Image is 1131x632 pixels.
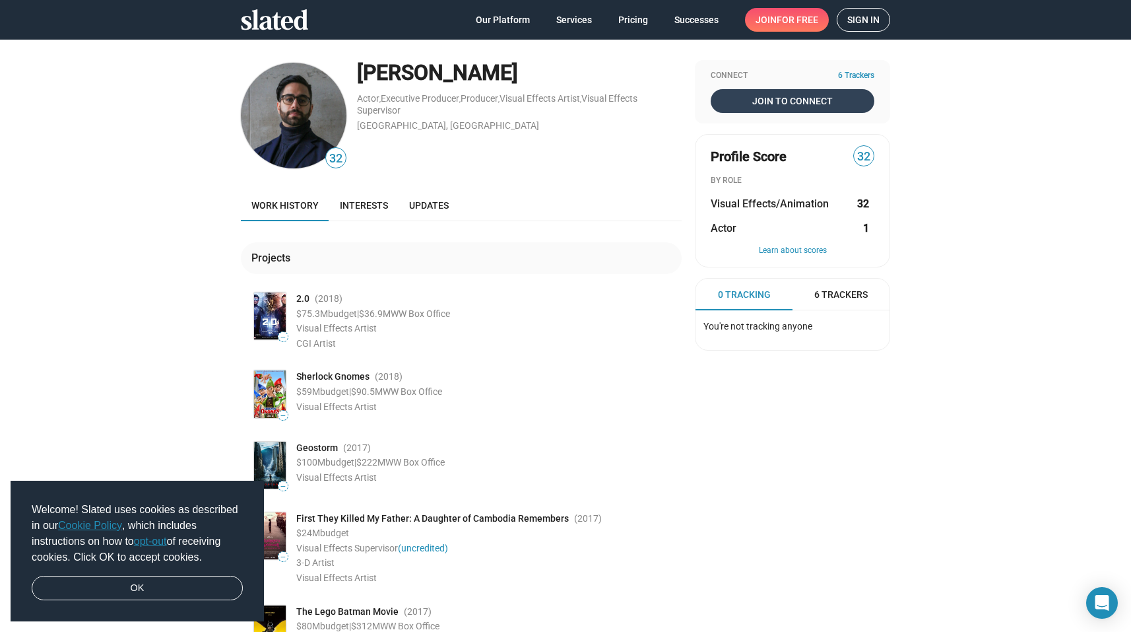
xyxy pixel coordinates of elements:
img: Poster: Geostorm [254,442,286,489]
a: Pricing [608,8,659,32]
span: $59M [296,386,320,397]
a: Actor [357,93,379,104]
span: budget [325,457,354,468]
a: [GEOGRAPHIC_DATA], [GEOGRAPHIC_DATA] [357,120,539,131]
div: cookieconsent [11,481,264,622]
span: $100M [296,457,325,468]
span: WW Box Office [385,457,445,468]
span: $222M [356,457,385,468]
span: Visual Effects Artist [296,323,377,334]
span: 2.0 [296,293,309,305]
img: Poster: Sherlock Gnomes [254,370,286,417]
span: Visual Effects Supervisor [296,543,448,553]
span: WW Box Office [391,308,450,319]
span: Welcome! Slated uses cookies as described in our , which includes instructions on how to of recei... [32,502,243,565]
a: opt-out [134,536,167,547]
span: , [580,96,581,103]
img: Poster: First They Killed My Father: A Daughter of Cambodia Remembers [254,512,286,559]
a: Joinfor free [745,8,829,32]
span: Visual Effects Artist [296,402,377,412]
span: 3-D Artist [296,557,335,568]
div: BY ROLE [711,176,874,186]
span: Pricing [618,8,648,32]
button: Learn about scores [711,246,874,256]
span: — [278,334,288,341]
a: Cookie Policy [58,520,122,531]
a: Work history [241,190,329,221]
span: $24M [296,528,320,538]
span: Our Platform [476,8,530,32]
img: Poster: 2.0 [254,293,286,339]
span: Interests [340,200,388,211]
div: [PERSON_NAME] [357,59,682,87]
span: Join [756,8,818,32]
span: (2017 ) [404,606,432,618]
div: Projects [251,251,296,265]
span: First They Killed My Father: A Daughter of Cambodia Remembers [296,512,569,525]
span: | [349,621,351,631]
a: dismiss cookie message [32,576,243,601]
span: budget [328,308,357,319]
span: | [357,308,359,319]
div: Connect [711,71,874,81]
span: $36.9M [359,308,391,319]
span: 6 Trackers [838,71,874,81]
span: You're not tracking anyone [703,321,812,332]
a: Visual Effects Artist [500,93,580,104]
span: $90.5M [351,386,383,397]
img: Poya Shohani [241,63,346,168]
span: — [278,553,288,561]
span: Visual Effects/Animation [711,197,829,211]
span: 32 [854,148,874,166]
span: Visual Effects Artist [296,472,377,483]
span: Sherlock Gnomes [296,370,370,383]
span: Visual Effects Artist [296,573,377,583]
span: budget [320,528,349,538]
span: Services [556,8,592,32]
span: 32 [326,150,346,168]
div: Open Intercom Messenger [1086,587,1118,619]
span: | [354,457,356,468]
span: Successes [674,8,719,32]
a: Executive Producer [381,93,459,104]
span: $312M [351,621,380,631]
span: budget [320,621,349,631]
a: Join To Connect [711,89,874,113]
span: CGI Artist [296,338,336,349]
span: | [349,386,351,397]
span: Work history [251,200,319,211]
span: 6 Trackers [814,289,868,301]
span: Actor [711,221,736,235]
span: (2018 ) [315,293,342,305]
span: (2017 ) [343,442,371,454]
span: $75.3M [296,308,328,319]
a: Services [546,8,602,32]
span: (2017 ) [574,512,602,525]
span: budget [320,386,349,397]
span: , [498,96,500,103]
a: Sign in [837,8,890,32]
a: Updates [399,190,459,221]
span: Updates [409,200,449,211]
span: Profile Score [711,148,787,166]
strong: 32 [857,197,869,211]
strong: 1 [863,221,869,235]
span: Sign in [847,9,880,31]
span: WW Box Office [383,386,442,397]
span: WW Box Office [380,621,439,631]
a: Successes [664,8,729,32]
span: Join To Connect [713,89,872,113]
a: Producer [461,93,498,104]
a: (uncredited) [398,543,448,553]
span: , [379,96,381,103]
span: — [278,483,288,490]
span: , [459,96,461,103]
span: — [278,412,288,419]
span: $80M [296,621,320,631]
a: Our Platform [465,8,540,32]
a: Interests [329,190,399,221]
span: Geostorm [296,442,338,454]
span: for free [777,8,818,32]
span: 0 Tracking [718,289,771,301]
span: (2018 ) [375,370,403,383]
